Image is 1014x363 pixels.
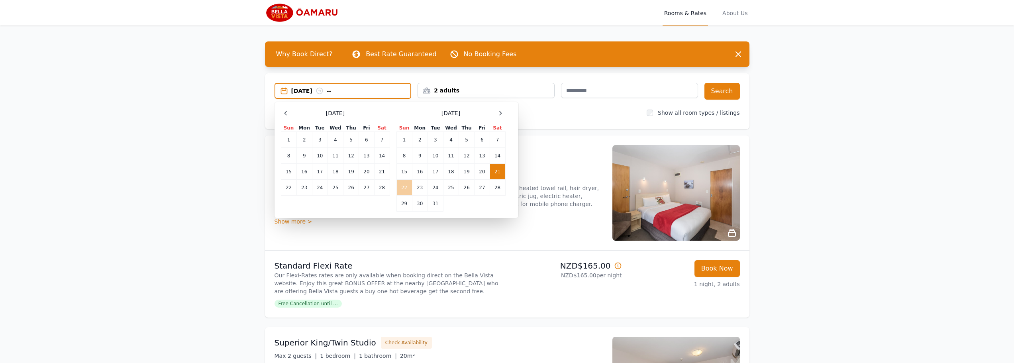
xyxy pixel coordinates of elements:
[374,164,390,180] td: 21
[281,164,296,180] td: 15
[366,49,436,59] p: Best Rate Guaranteed
[396,124,412,132] th: Sun
[265,3,342,22] img: Bella Vista Oamaru
[412,124,428,132] th: Mon
[312,148,328,164] td: 10
[428,132,443,148] td: 3
[275,271,504,295] p: Our Flexi-Rates rates are only available when booking direct on the Bella Vista website. Enjoy th...
[374,124,390,132] th: Sat
[490,132,505,148] td: 7
[396,196,412,212] td: 29
[490,180,505,196] td: 28
[270,46,339,62] span: Why Book Direct?
[704,83,740,100] button: Search
[296,132,312,148] td: 2
[291,87,411,95] div: [DATE] --
[475,148,490,164] td: 13
[275,353,317,359] span: Max 2 guests |
[412,132,428,148] td: 2
[326,109,345,117] span: [DATE]
[296,180,312,196] td: 23
[328,132,343,148] td: 4
[464,49,517,59] p: No Booking Fees
[443,148,459,164] td: 11
[428,124,443,132] th: Tue
[412,164,428,180] td: 16
[428,180,443,196] td: 24
[312,132,328,148] td: 3
[490,124,505,132] th: Sat
[475,164,490,180] td: 20
[441,109,460,117] span: [DATE]
[412,180,428,196] td: 23
[343,180,359,196] td: 26
[628,280,740,288] p: 1 night, 2 adults
[312,164,328,180] td: 17
[490,164,505,180] td: 21
[296,164,312,180] td: 16
[281,132,296,148] td: 1
[359,164,374,180] td: 20
[400,353,415,359] span: 20m²
[328,164,343,180] td: 18
[328,180,343,196] td: 25
[418,86,554,94] div: 2 adults
[374,132,390,148] td: 7
[475,132,490,148] td: 6
[412,148,428,164] td: 9
[443,180,459,196] td: 25
[475,180,490,196] td: 27
[359,148,374,164] td: 13
[381,337,432,349] button: Check Availability
[359,132,374,148] td: 6
[374,180,390,196] td: 28
[459,148,475,164] td: 12
[396,148,412,164] td: 8
[428,196,443,212] td: 31
[428,164,443,180] td: 17
[428,148,443,164] td: 10
[459,132,475,148] td: 5
[343,132,359,148] td: 5
[312,180,328,196] td: 24
[443,132,459,148] td: 4
[275,300,342,308] span: Free Cancellation until ...
[443,164,459,180] td: 18
[312,124,328,132] th: Tue
[275,218,603,226] div: Show more >
[396,164,412,180] td: 15
[320,353,356,359] span: 1 bedroom |
[328,124,343,132] th: Wed
[359,353,397,359] span: 1 bathroom |
[359,180,374,196] td: 27
[359,124,374,132] th: Fri
[694,260,740,277] button: Book Now
[328,148,343,164] td: 11
[443,124,459,132] th: Wed
[281,148,296,164] td: 8
[275,260,504,271] p: Standard Flexi Rate
[275,337,376,348] h3: Superior King/Twin Studio
[396,132,412,148] td: 1
[343,148,359,164] td: 12
[459,180,475,196] td: 26
[281,180,296,196] td: 22
[396,180,412,196] td: 22
[296,124,312,132] th: Mon
[459,124,475,132] th: Thu
[658,110,739,116] label: Show all room types / listings
[343,124,359,132] th: Thu
[475,124,490,132] th: Fri
[490,148,505,164] td: 14
[412,196,428,212] td: 30
[343,164,359,180] td: 19
[510,260,622,271] p: NZD$165.00
[296,148,312,164] td: 9
[374,148,390,164] td: 14
[510,271,622,279] p: NZD$165.00 per night
[459,164,475,180] td: 19
[281,124,296,132] th: Sun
